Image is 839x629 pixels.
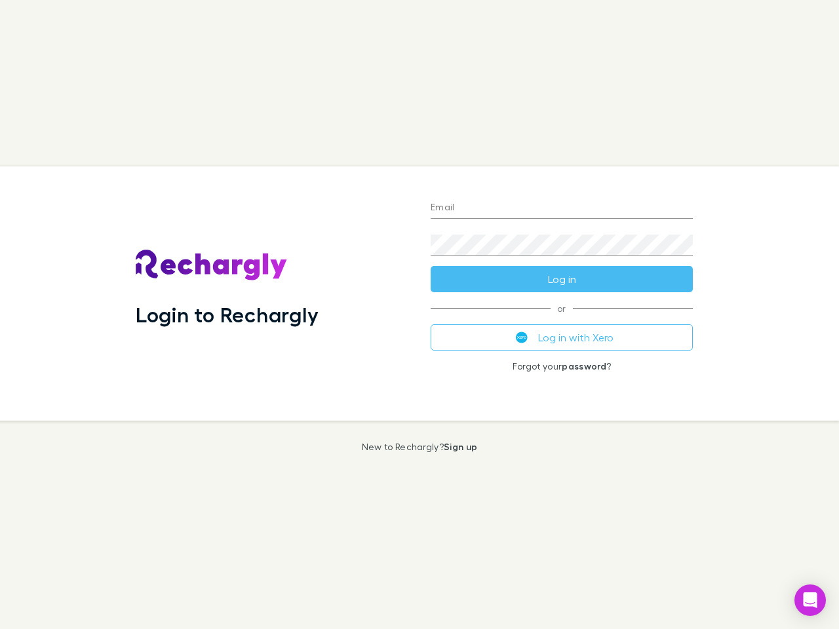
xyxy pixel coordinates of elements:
img: Xero's logo [516,332,528,343]
button: Log in with Xero [431,324,693,351]
h1: Login to Rechargly [136,302,319,327]
p: Forgot your ? [431,361,693,372]
img: Rechargly's Logo [136,250,288,281]
span: or [431,308,693,309]
p: New to Rechargly? [362,442,478,452]
div: Open Intercom Messenger [794,584,826,616]
a: password [562,360,606,372]
a: Sign up [444,441,477,452]
button: Log in [431,266,693,292]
